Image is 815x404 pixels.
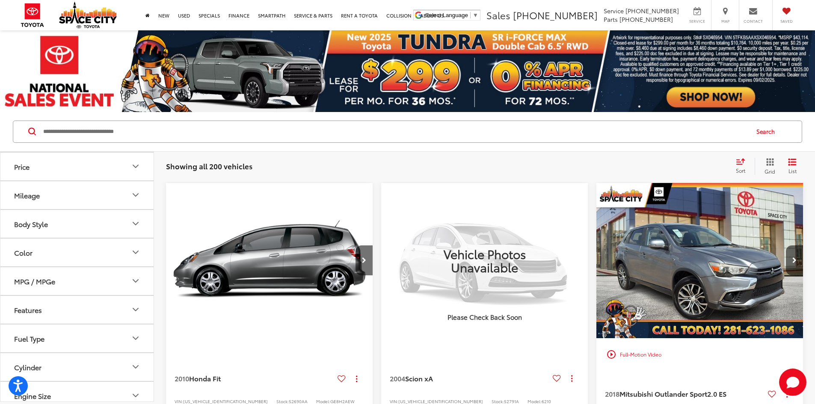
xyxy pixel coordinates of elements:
[625,6,679,15] span: [PHONE_NUMBER]
[349,371,364,386] button: Actions
[130,390,141,401] div: Engine Size
[381,183,588,338] img: Vehicle Photos Unavailable Please Check Back Soon
[596,183,804,338] div: 2018 Mitsubishi Outlander Sport 2.0 ES 0
[14,334,44,342] div: Fuel Type
[130,247,141,257] div: Color
[390,373,405,383] span: 2004
[390,374,549,383] a: 2004Scion xA
[425,12,468,18] span: Select Language
[175,373,189,383] span: 2010
[189,373,221,383] span: Honda Fit
[130,333,141,343] div: Fuel Type
[130,276,141,286] div: MPG / MPGe
[14,392,51,400] div: Engine Size
[470,12,471,18] span: ​
[732,158,755,175] button: Select sort value
[0,210,154,238] button: Body StyleBody Style
[130,304,141,315] div: Features
[356,245,373,275] button: Next image
[42,121,748,142] input: Search by Make, Model, or Keyword
[782,158,803,175] button: List View
[779,369,806,396] svg: Start Chat
[755,158,782,175] button: Grid View
[166,183,373,338] a: 2010 Honda Fit Base FWD2010 Honda Fit Base FWD2010 Honda Fit Base FWD2010 Honda Fit Base FWD
[604,15,618,24] span: Parts
[688,18,707,24] span: Service
[788,167,797,174] span: List
[619,15,673,24] span: [PHONE_NUMBER]
[786,245,803,275] button: Next image
[604,6,624,15] span: Service
[765,168,775,175] span: Grid
[356,375,357,382] span: dropdown dots
[707,389,726,398] span: 2.0 ES
[14,162,30,171] div: Price
[744,18,763,24] span: Contact
[596,183,804,339] img: 2018 Mitsubishi Outlander Sport 2.0 ES 4x2
[130,218,141,229] div: Body Style
[130,190,141,200] div: Mileage
[14,248,33,257] div: Color
[130,161,141,171] div: Price
[0,153,154,180] button: PricePrice
[14,277,55,285] div: MPG / MPGe
[716,18,735,24] span: Map
[605,389,765,398] a: 2018Mitsubishi Outlander Sport2.0 ES
[175,374,334,383] a: 2010Honda Fit
[473,12,478,18] span: ▼
[571,375,572,382] span: dropdown dots
[14,306,42,314] div: Features
[596,183,804,338] a: 2018 Mitsubishi Outlander Sport 2.0 ES 4x22018 Mitsubishi Outlander Sport 2.0 ES 4x22018 Mitsubis...
[405,373,433,383] span: Scion xA
[564,371,579,386] button: Actions
[14,363,41,371] div: Cylinder
[14,220,48,228] div: Body Style
[779,369,806,396] button: Toggle Chat Window
[166,161,252,171] span: Showing all 200 vehicles
[425,12,478,18] a: Select Language​
[0,324,154,352] button: Fuel TypeFuel Type
[59,2,117,28] img: Space City Toyota
[0,353,154,381] button: CylinderCylinder
[166,183,373,339] img: 2010 Honda Fit Base FWD
[619,389,707,398] span: Mitsubishi Outlander Sport
[0,239,154,266] button: ColorColor
[166,183,373,338] div: 2010 Honda Fit Base 0
[0,296,154,324] button: FeaturesFeatures
[381,183,588,338] a: VIEW_DETAILS
[0,267,154,295] button: MPG / MPGeMPG / MPGe
[0,181,154,209] button: MileageMileage
[605,389,619,398] span: 2018
[486,8,510,22] span: Sales
[14,191,40,199] div: Mileage
[777,18,796,24] span: Saved
[130,362,141,372] div: Cylinder
[513,8,598,22] span: [PHONE_NUMBER]
[748,121,787,142] button: Search
[736,167,745,174] span: Sort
